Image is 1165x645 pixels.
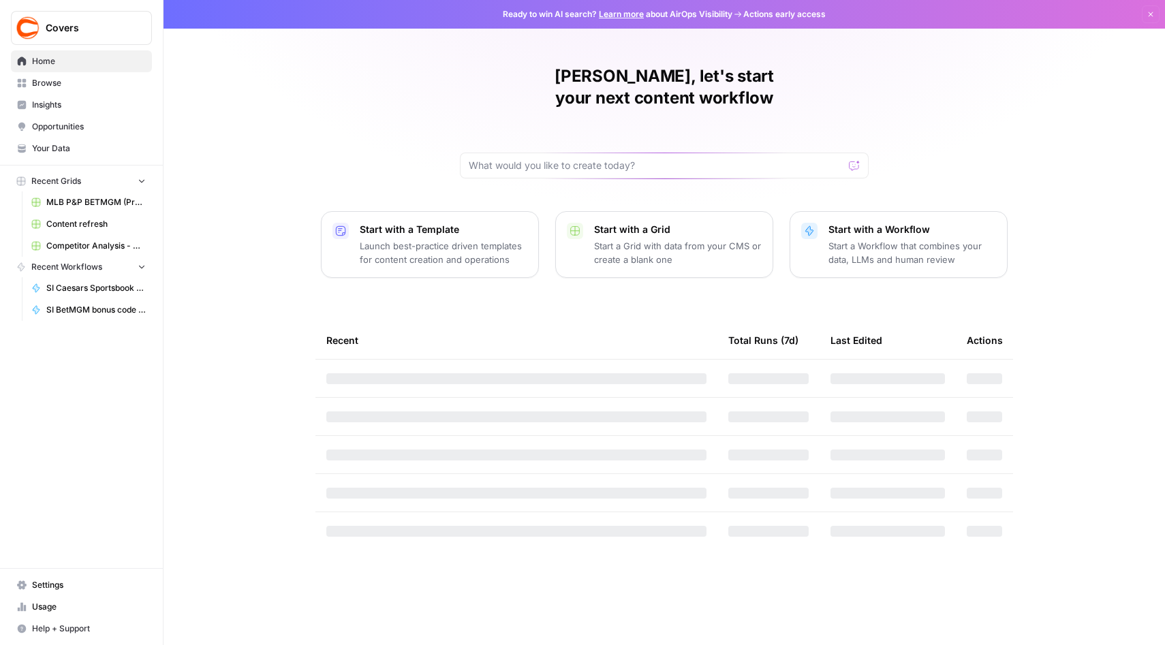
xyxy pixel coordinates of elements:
[46,21,128,35] span: Covers
[31,261,102,273] span: Recent Workflows
[46,282,146,294] span: SI Caesars Sportsbook promo code articles
[16,16,40,40] img: Covers Logo
[31,175,81,187] span: Recent Grids
[32,601,146,613] span: Usage
[46,196,146,208] span: MLB P&P BETMGM (Production) Grid (1)
[11,574,152,596] a: Settings
[728,321,798,359] div: Total Runs (7d)
[32,142,146,155] span: Your Data
[11,171,152,191] button: Recent Grids
[594,223,762,236] p: Start with a Grid
[32,55,146,67] span: Home
[321,211,539,278] button: Start with a TemplateLaunch best-practice driven templates for content creation and operations
[743,8,826,20] span: Actions early access
[828,239,996,266] p: Start a Workflow that combines your data, LLMs and human review
[11,72,152,94] a: Browse
[32,77,146,89] span: Browse
[460,65,869,109] h1: [PERSON_NAME], let's start your next content workflow
[25,277,152,299] a: SI Caesars Sportsbook promo code articles
[11,11,152,45] button: Workspace: Covers
[503,8,732,20] span: Ready to win AI search? about AirOps Visibility
[11,94,152,116] a: Insights
[25,235,152,257] a: Competitor Analysis - URL Specific Grid
[11,138,152,159] a: Your Data
[828,223,996,236] p: Start with a Workflow
[790,211,1008,278] button: Start with a WorkflowStart a Workflow that combines your data, LLMs and human review
[46,218,146,230] span: Content refresh
[11,257,152,277] button: Recent Workflows
[25,213,152,235] a: Content refresh
[967,321,1003,359] div: Actions
[11,618,152,640] button: Help + Support
[555,211,773,278] button: Start with a GridStart a Grid with data from your CMS or create a blank one
[469,159,843,172] input: What would you like to create today?
[326,321,706,359] div: Recent
[11,50,152,72] a: Home
[32,99,146,111] span: Insights
[25,191,152,213] a: MLB P&P BETMGM (Production) Grid (1)
[46,304,146,316] span: SI BetMGM bonus code articles
[594,239,762,266] p: Start a Grid with data from your CMS or create a blank one
[32,121,146,133] span: Opportunities
[11,596,152,618] a: Usage
[830,321,882,359] div: Last Edited
[360,223,527,236] p: Start with a Template
[360,239,527,266] p: Launch best-practice driven templates for content creation and operations
[599,9,644,19] a: Learn more
[32,579,146,591] span: Settings
[11,116,152,138] a: Opportunities
[32,623,146,635] span: Help + Support
[46,240,146,252] span: Competitor Analysis - URL Specific Grid
[25,299,152,321] a: SI BetMGM bonus code articles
